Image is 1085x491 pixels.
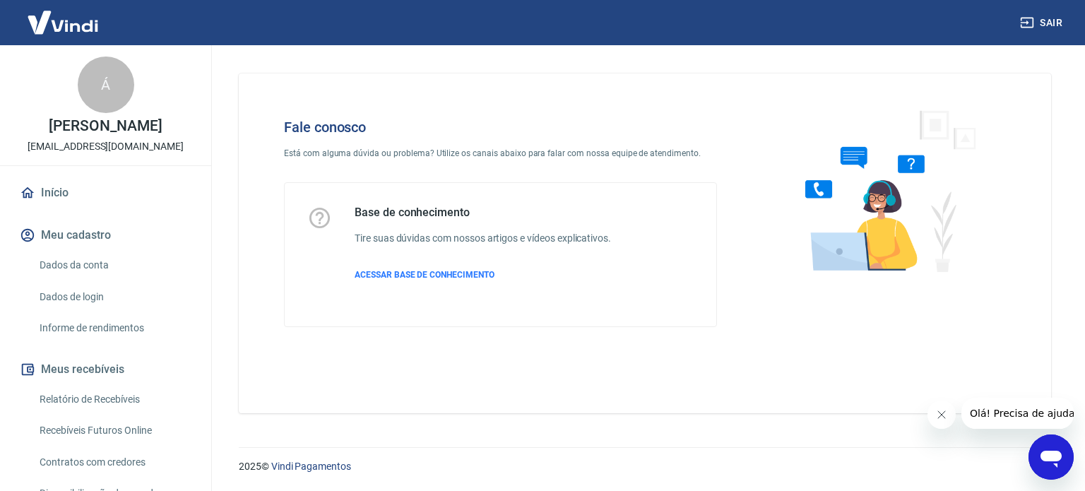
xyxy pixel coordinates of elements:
[355,231,611,246] h6: Tire suas dúvidas com nossos artigos e vídeos explicativos.
[17,177,194,208] a: Início
[777,96,992,285] img: Fale conosco
[34,251,194,280] a: Dados da conta
[239,459,1051,474] p: 2025 ©
[34,314,194,343] a: Informe de rendimentos
[34,448,194,477] a: Contratos com credores
[34,416,194,445] a: Recebíveis Futuros Online
[17,354,194,385] button: Meus recebíveis
[284,119,717,136] h4: Fale conosco
[34,283,194,312] a: Dados de login
[355,268,611,281] a: ACESSAR BASE DE CONHECIMENTO
[17,220,194,251] button: Meu cadastro
[355,270,494,280] span: ACESSAR BASE DE CONHECIMENTO
[28,139,184,154] p: [EMAIL_ADDRESS][DOMAIN_NAME]
[284,147,717,160] p: Está com alguma dúvida ou problema? Utilize os canais abaixo para falar com nossa equipe de atend...
[271,461,351,472] a: Vindi Pagamentos
[17,1,109,44] img: Vindi
[49,119,162,134] p: [PERSON_NAME]
[927,401,956,429] iframe: Fechar mensagem
[961,398,1074,429] iframe: Mensagem da empresa
[8,10,119,21] span: Olá! Precisa de ajuda?
[78,57,134,113] div: Á
[1028,434,1074,480] iframe: Botão para abrir a janela de mensagens
[34,385,194,414] a: Relatório de Recebíveis
[355,206,611,220] h5: Base de conhecimento
[1017,10,1068,36] button: Sair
